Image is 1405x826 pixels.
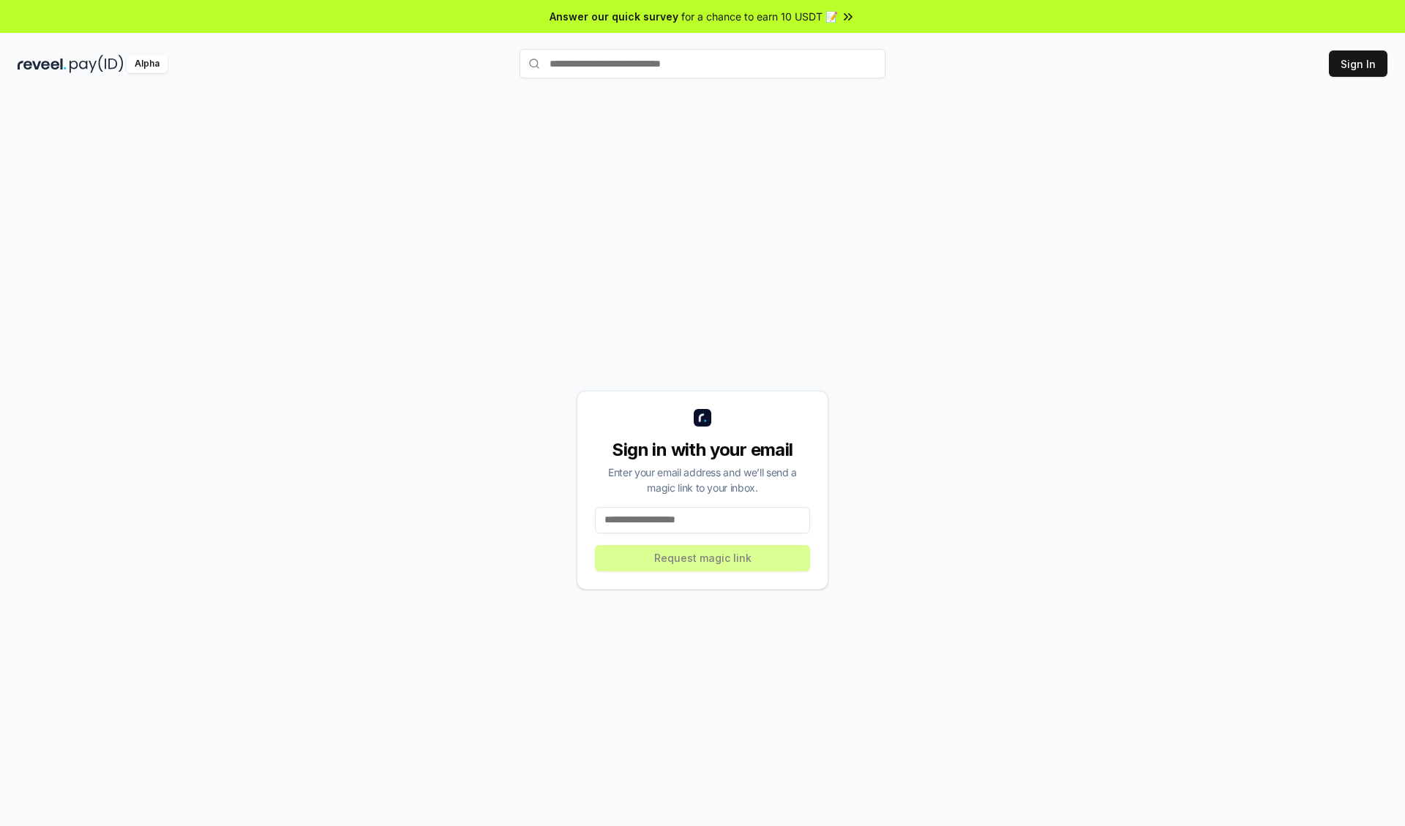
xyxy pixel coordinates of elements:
div: Sign in with your email [595,438,810,462]
img: pay_id [70,55,124,73]
div: Alpha [127,55,168,73]
button: Sign In [1329,50,1387,77]
img: logo_small [694,409,711,427]
div: Enter your email address and we’ll send a magic link to your inbox. [595,465,810,495]
span: for a chance to earn 10 USDT 📝 [681,9,838,24]
span: Answer our quick survey [550,9,678,24]
img: reveel_dark [18,55,67,73]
